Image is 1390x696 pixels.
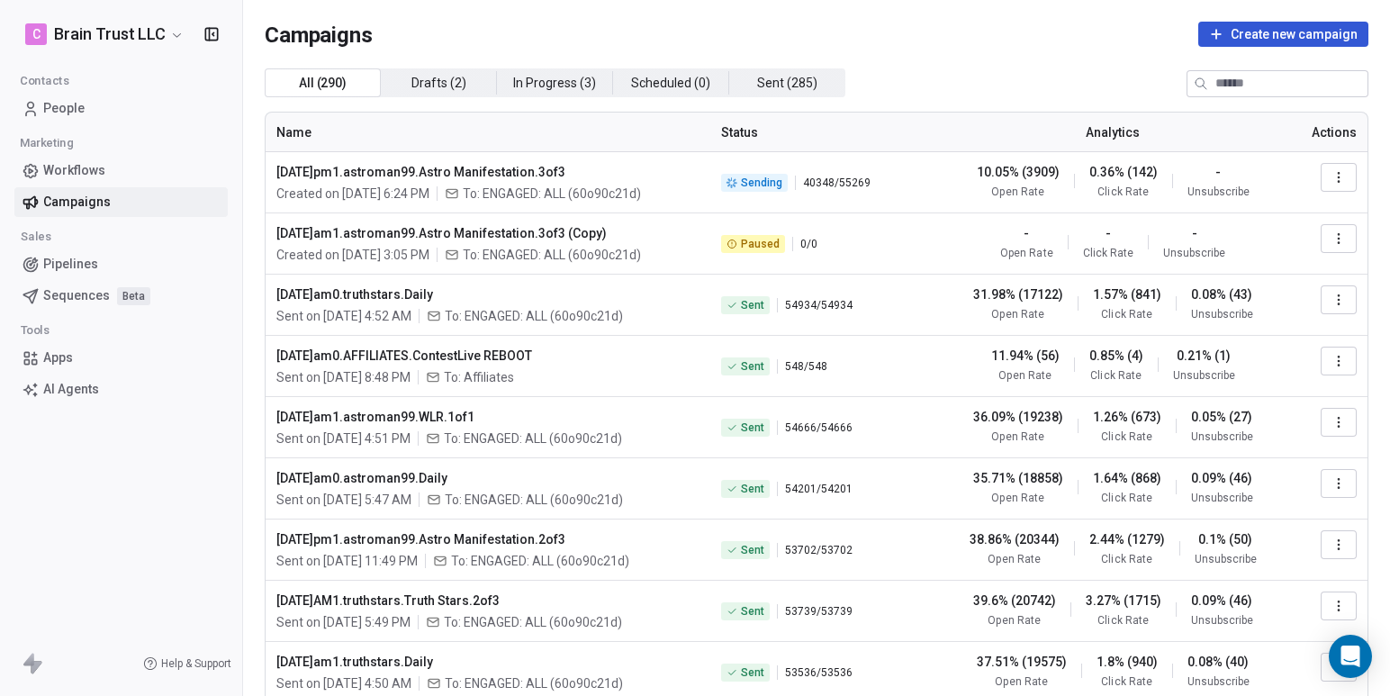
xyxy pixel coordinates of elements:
[1187,674,1250,689] span: Unsubscribe
[43,380,99,399] span: AI Agents
[1101,674,1151,689] span: Click Rate
[14,187,228,217] a: Campaigns
[143,656,231,671] a: Help & Support
[977,163,1060,181] span: 10.05% (3909)
[1191,469,1252,487] span: 0.09% (46)
[1089,347,1143,365] span: 0.85% (4)
[991,491,1043,505] span: Open Rate
[1101,429,1151,444] span: Click Rate
[970,530,1060,548] span: 38.86% (20344)
[276,653,700,671] span: [DATE]am1.truthstars.Daily
[14,375,228,404] a: AI Agents
[43,161,105,180] span: Workflows
[995,674,1047,689] span: Open Rate
[1191,408,1252,426] span: 0.05% (27)
[276,224,700,242] span: [DATE]am1.astroman99.Astro Manifestation.3of3 (Copy)
[43,193,111,212] span: Campaigns
[1198,530,1252,548] span: 0.1% (50)
[991,347,1060,365] span: 11.94% (56)
[266,113,710,152] th: Name
[14,249,228,279] a: Pipelines
[785,420,853,435] span: 54666 / 54666
[785,482,853,496] span: 54201 / 54201
[988,613,1040,628] span: Open Rate
[1093,285,1161,303] span: 1.57% (841)
[785,359,827,374] span: 548 / 548
[1191,613,1253,628] span: Unsubscribe
[43,286,110,305] span: Sequences
[1086,592,1161,610] span: 3.27% (1715)
[1163,246,1225,260] span: Unsubscribe
[276,246,429,264] span: Created on [DATE] 3:05 PM
[741,543,764,557] span: Sent
[276,674,411,692] span: Sent on [DATE] 4:50 AM
[54,23,166,46] span: Brain Trust LLC
[1187,185,1250,199] span: Unsubscribe
[1106,224,1111,242] span: -
[14,343,228,373] a: Apps
[710,113,935,152] th: Status
[1192,224,1197,242] span: -
[973,285,1063,303] span: 31.98% (17122)
[977,653,1067,671] span: 37.51% (19575)
[785,543,853,557] span: 53702 / 53702
[444,368,514,386] span: To: Affiliates
[444,613,622,631] span: To: ENGAGED: ALL (60o90c21d)
[1191,429,1253,444] span: Unsubscribe
[1191,592,1252,610] span: 0.09% (46)
[1083,246,1133,260] span: Click Rate
[1089,530,1165,548] span: 2.44% (1279)
[741,420,764,435] span: Sent
[276,592,700,610] span: [DATE]AM1.truthstars.Truth Stars.2of3
[276,163,700,181] span: [DATE]pm1.astroman99.Astro Manifestation.3of3
[991,185,1043,199] span: Open Rate
[14,94,228,123] a: People
[998,368,1051,383] span: Open Rate
[741,604,764,619] span: Sent
[988,552,1040,566] span: Open Rate
[741,298,764,312] span: Sent
[1097,613,1148,628] span: Click Rate
[276,347,700,365] span: [DATE]am0.AFFILIATES.ContestLive REBOOT
[276,368,411,386] span: Sent on [DATE] 8:48 PM
[161,656,231,671] span: Help & Support
[935,113,1291,152] th: Analytics
[741,237,780,251] span: Paused
[265,22,373,47] span: Campaigns
[43,348,73,367] span: Apps
[276,530,700,548] span: [DATE]pm1.astroman99.Astro Manifestation.2of3
[276,285,700,303] span: [DATE]am0.truthstars.Daily
[1101,491,1151,505] span: Click Rate
[12,130,81,157] span: Marketing
[1089,163,1158,181] span: 0.36% (142)
[800,237,817,251] span: 0 / 0
[276,185,429,203] span: Created on [DATE] 6:24 PM
[14,156,228,185] a: Workflows
[1187,653,1249,671] span: 0.08% (40)
[445,491,623,509] span: To: ENGAGED: ALL (60o90c21d)
[13,317,58,344] span: Tools
[276,552,418,570] span: Sent on [DATE] 11:49 PM
[1093,469,1161,487] span: 1.64% (868)
[1195,552,1257,566] span: Unsubscribe
[117,287,150,305] span: Beta
[757,74,817,93] span: Sent ( 285 )
[973,408,1063,426] span: 36.09% (19238)
[1024,224,1029,242] span: -
[741,176,782,190] span: Sending
[1090,368,1141,383] span: Click Rate
[1198,22,1368,47] button: Create new campaign
[1329,635,1372,678] div: Open Intercom Messenger
[785,298,853,312] span: 54934 / 54934
[973,592,1056,610] span: 39.6% (20742)
[1191,307,1253,321] span: Unsubscribe
[1097,185,1148,199] span: Click Rate
[1215,163,1221,181] span: -
[14,281,228,311] a: SequencesBeta
[631,74,710,93] span: Scheduled ( 0 )
[1000,246,1052,260] span: Open Rate
[513,74,596,93] span: In Progress ( 3 )
[13,223,59,250] span: Sales
[444,429,622,447] span: To: ENGAGED: ALL (60o90c21d)
[973,469,1063,487] span: 35.71% (18858)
